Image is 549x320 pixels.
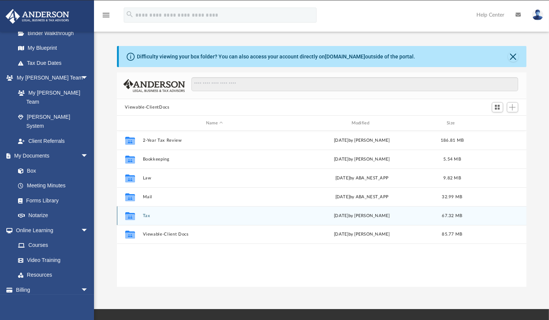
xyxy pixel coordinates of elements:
[507,102,518,113] button: Add
[290,156,434,163] div: [DATE] by [PERSON_NAME]
[11,163,92,178] a: Box
[81,70,96,86] span: arrow_drop_down
[290,194,434,201] div: by ABA_NEST_APP
[11,253,92,268] a: Video Training
[290,120,434,127] div: Modified
[442,195,462,199] span: 32.99 MB
[102,11,111,20] i: menu
[437,120,467,127] div: Size
[191,77,518,92] input: Search files and folders
[11,85,92,109] a: My [PERSON_NAME] Team
[470,120,523,127] div: id
[11,26,100,41] a: Binder Walkthrough
[125,104,169,111] button: Viewable-ClientDocs
[143,232,287,237] button: Viewable-Client Docs
[143,157,287,162] button: Bookkeeping
[102,14,111,20] a: menu
[442,214,462,218] span: 67.32 MB
[5,223,96,238] a: Online Learningarrow_drop_down
[81,282,96,298] span: arrow_drop_down
[11,208,96,223] a: Notarize
[143,176,287,181] button: Law
[335,195,350,199] span: [DATE]
[290,231,434,238] div: [DATE] by [PERSON_NAME]
[492,102,503,113] button: Switch to Grid View
[5,70,96,86] a: My [PERSON_NAME] Teamarrow_drop_down
[137,53,416,61] div: Difficulty viewing your box folder? You can also access your account directly on outside of the p...
[143,194,287,199] button: Mail
[443,157,461,161] span: 5.54 MB
[290,137,434,144] div: [DATE] by [PERSON_NAME]
[126,10,134,18] i: search
[443,176,461,180] span: 9.82 MB
[11,41,96,56] a: My Blueprint
[11,268,96,283] a: Resources
[442,232,462,236] span: 85.77 MB
[532,9,543,20] img: User Pic
[508,51,519,62] button: Close
[11,238,96,253] a: Courses
[117,131,526,287] div: grid
[290,213,434,219] div: [DATE] by [PERSON_NAME]
[11,193,92,208] a: Forms Library
[440,138,463,142] span: 186.81 MB
[143,138,287,143] button: 2-Year Tax Review
[11,109,96,133] a: [PERSON_NAME] System
[290,175,434,182] div: [DATE] by ABA_NEST_APP
[81,223,96,238] span: arrow_drop_down
[11,55,100,70] a: Tax Due Dates
[142,120,286,127] div: Name
[143,213,287,218] button: Tax
[5,149,96,164] a: My Documentsarrow_drop_down
[325,54,365,60] a: [DOMAIN_NAME]
[81,149,96,164] span: arrow_drop_down
[120,120,139,127] div: id
[5,282,100,297] a: Billingarrow_drop_down
[3,9,71,24] img: Anderson Advisors Platinum Portal
[11,133,96,149] a: Client Referrals
[11,178,96,193] a: Meeting Minutes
